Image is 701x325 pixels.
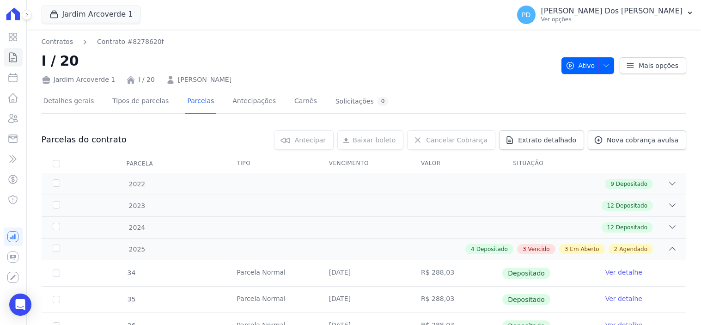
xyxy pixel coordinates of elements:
h2: I / 20 [42,50,554,71]
a: Mais opções [620,57,686,74]
span: Depositado [616,202,647,210]
a: Nova cobrança avulsa [588,130,686,150]
div: Parcela [116,154,165,173]
div: Solicitações [335,97,389,106]
span: 4 [471,245,475,253]
a: Detalhes gerais [42,90,96,114]
span: Depositado [502,294,550,305]
span: Depositado [476,245,508,253]
span: 34 [127,269,136,276]
span: 2 [614,245,618,253]
nav: Breadcrumb [42,37,554,47]
span: Depositado [616,180,647,188]
td: Parcela Normal [226,287,317,313]
a: Ver detalhe [605,268,642,277]
a: Tipos de parcelas [110,90,171,114]
a: Contratos [42,37,73,47]
th: Vencimento [318,154,410,173]
span: Em Aberto [570,245,599,253]
input: Só é possível selecionar pagamentos em aberto [53,296,60,303]
span: Ativo [566,57,595,74]
span: 12 [607,202,614,210]
span: Depositado [616,223,647,232]
a: Extrato detalhado [499,130,584,150]
div: Jardim Arcoverde 1 [42,75,116,85]
span: 3 [565,245,568,253]
span: Extrato detalhado [518,135,576,145]
span: Depositado [502,268,550,279]
a: Solicitações0 [334,90,390,114]
div: Open Intercom Messenger [9,294,31,316]
td: [DATE] [318,260,410,286]
input: Só é possível selecionar pagamentos em aberto [53,270,60,277]
p: Ver opções [541,16,683,23]
td: R$ 288,03 [410,287,502,313]
td: R$ 288,03 [410,260,502,286]
a: I / 20 [138,75,155,85]
span: Vencido [528,245,550,253]
span: 9 [610,180,614,188]
span: Nova cobrança avulsa [607,135,678,145]
a: Contrato #8278620f [97,37,164,47]
button: Ativo [561,57,615,74]
a: Carnês [293,90,319,114]
span: Mais opções [639,61,678,70]
h3: Parcelas do contrato [42,134,127,145]
th: Situação [502,154,594,173]
button: Jardim Arcoverde 1 [42,6,141,23]
span: 12 [607,223,614,232]
p: [PERSON_NAME] Dos [PERSON_NAME] [541,6,683,16]
span: 35 [127,295,136,303]
a: Antecipações [231,90,278,114]
th: Tipo [226,154,317,173]
a: Parcelas [185,90,216,114]
th: Valor [410,154,502,173]
td: [DATE] [318,287,410,313]
a: Ver detalhe [605,294,642,303]
span: 3 [523,245,526,253]
a: [PERSON_NAME] [178,75,232,85]
span: Agendado [619,245,647,253]
span: PD [522,12,530,18]
div: 0 [378,97,389,106]
nav: Breadcrumb [42,37,164,47]
button: PD [PERSON_NAME] Dos [PERSON_NAME] Ver opções [510,2,701,28]
td: Parcela Normal [226,260,317,286]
